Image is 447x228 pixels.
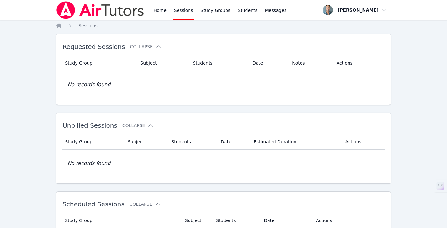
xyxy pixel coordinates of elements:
th: Students [168,134,217,150]
span: Sessions [78,23,98,28]
button: Collapse [130,201,161,207]
span: Scheduled Sessions [62,200,125,208]
th: Subject [124,134,168,150]
th: Study Group [62,134,124,150]
span: Requested Sessions [62,43,125,50]
th: Actions [342,134,385,150]
span: Unbilled Sessions [62,122,117,129]
button: Collapse [122,122,154,129]
th: Notes [288,56,333,71]
th: Estimated Duration [250,134,342,150]
th: Date [249,56,288,71]
th: Subject [136,56,189,71]
span: Messages [265,7,287,13]
img: Air Tutors [56,1,145,19]
td: No records found [62,71,385,98]
nav: Breadcrumb [56,23,391,29]
th: Study Group [62,56,136,71]
button: Collapse [130,44,161,50]
th: Students [189,56,249,71]
th: Actions [333,56,385,71]
td: No records found [62,150,385,177]
th: Date [217,134,250,150]
a: Sessions [78,23,98,29]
